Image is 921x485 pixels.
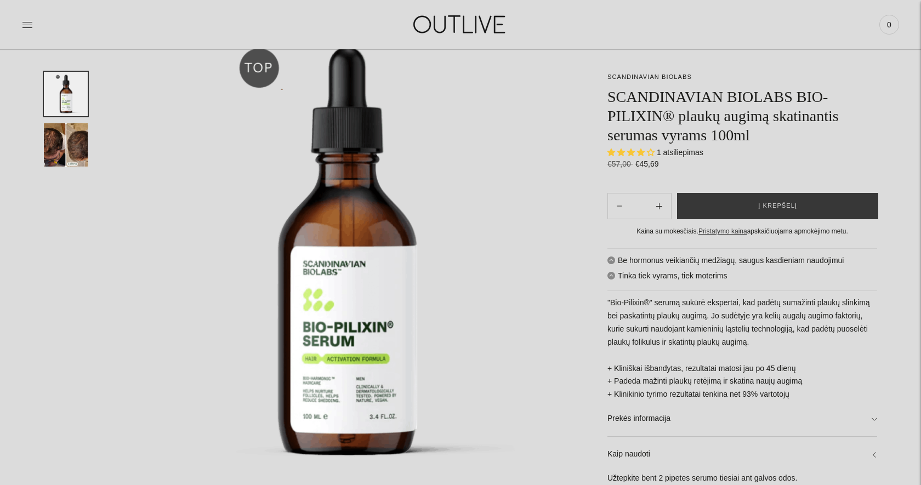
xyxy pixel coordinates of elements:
button: Į krepšelį [677,193,878,219]
a: Kaip naudoti [607,437,877,472]
button: Translation missing: en.general.accessibility.image_thumbail [44,123,88,167]
span: Į krepšelį [758,201,797,212]
span: 4.00 stars [607,148,657,157]
img: OUTLIVE [392,5,529,43]
span: 1 atsiliepimas [657,148,703,157]
a: Pristatymo kaina [698,227,747,235]
input: Product quantity [631,198,647,214]
a: Prekės informacija [607,401,877,436]
span: 0 [882,17,897,32]
div: Kaina su mokesčiais. apskaičiuojama apmokėjimo metu. [607,226,877,237]
a: 0 [879,13,899,37]
h1: SCANDINAVIAN BIOLABS BIO-PILIXIN® plaukų augimą skatinantis serumas vyrams 100ml [607,87,877,145]
button: Subtract product quantity [647,193,671,219]
span: €45,69 [635,159,659,168]
a: SCANDINAVIAN BIOLABS [607,73,692,80]
button: Translation missing: en.general.accessibility.image_thumbail [44,72,88,116]
button: Add product quantity [608,193,631,219]
s: €57,00 [607,159,633,168]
